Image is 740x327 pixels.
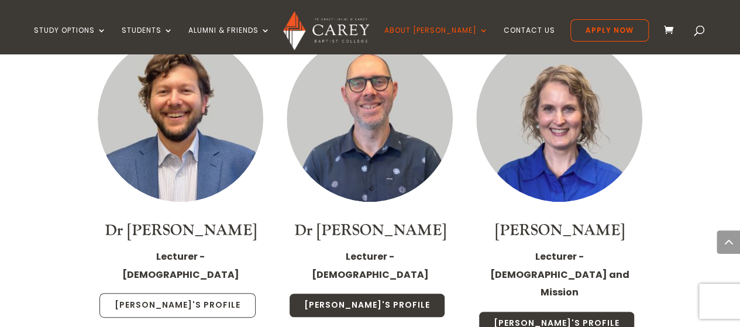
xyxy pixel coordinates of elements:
[283,11,369,50] img: Carey Baptist College
[490,250,629,299] strong: Lecturer - [DEMOGRAPHIC_DATA] and Mission
[34,26,106,54] a: Study Options
[122,26,173,54] a: Students
[294,221,446,240] a: Dr [PERSON_NAME]
[287,36,453,202] img: Jonathan Robinson_300x300
[311,250,428,281] strong: Lecturer - [DEMOGRAPHIC_DATA]
[99,293,256,318] a: [PERSON_NAME]'s Profile
[289,293,445,318] a: [PERSON_NAME]'s Profile
[494,221,624,240] a: [PERSON_NAME]
[476,36,642,202] img: Emma Stokes 300x300
[504,26,555,54] a: Contact Us
[122,250,239,281] strong: Lecturer - [DEMOGRAPHIC_DATA]
[188,26,270,54] a: Alumni & Friends
[384,26,488,54] a: About [PERSON_NAME]
[570,19,649,42] a: Apply Now
[104,221,256,240] a: Dr [PERSON_NAME]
